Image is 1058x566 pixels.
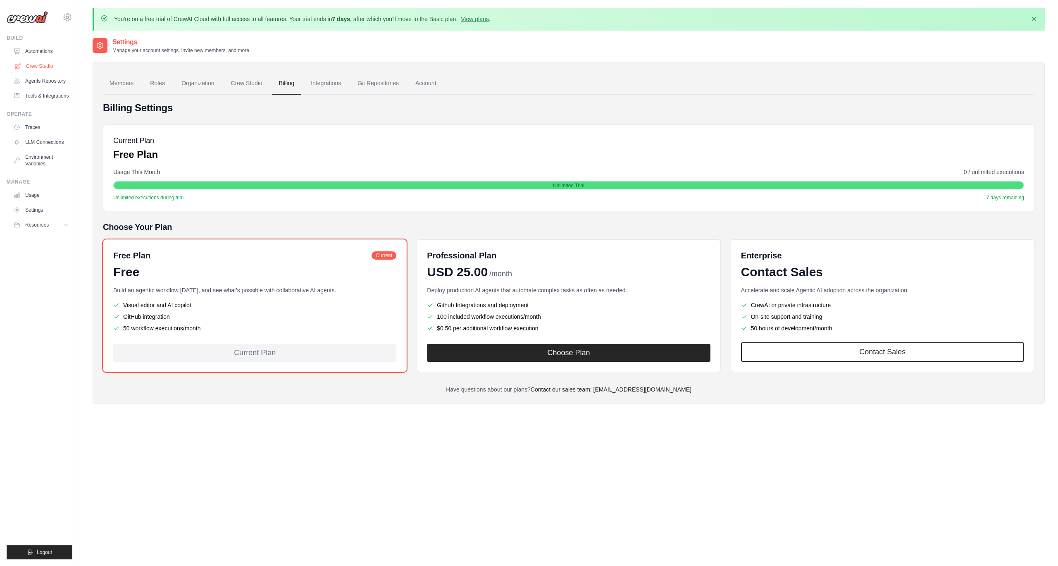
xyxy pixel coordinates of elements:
strong: 7 days [332,16,350,22]
span: Current [372,251,396,260]
p: You're on a free trial of CrewAI Cloud with full access to all features. Your trial ends in , aft... [114,15,491,23]
div: Operate [7,111,72,117]
a: Members [103,72,140,95]
span: Usage This Month [113,168,160,176]
span: Logout [37,549,52,556]
li: 50 hours of development/month [741,324,1024,332]
a: LLM Connections [10,136,72,149]
a: Contact our sales team: [EMAIL_ADDRESS][DOMAIN_NAME] [531,386,691,393]
a: Traces [10,121,72,134]
a: Git Repositories [351,72,405,95]
a: Settings [10,203,72,217]
span: Resources [25,222,49,228]
a: View plans [461,16,488,22]
h6: Enterprise [741,250,1024,261]
div: Build [7,35,72,41]
li: 50 workflow executions/month [113,324,396,332]
h4: Billing Settings [103,101,1034,115]
p: Manage your account settings, invite new members, and more. [112,47,250,54]
p: Accelerate and scale Agentic AI adoption across the organization. [741,286,1024,294]
p: Free Plan [113,148,158,161]
li: On-site support and training [741,313,1024,321]
a: Roles [143,72,172,95]
li: $0.50 per additional workflow execution [427,324,710,332]
a: Automations [10,45,72,58]
li: 100 included workflow executions/month [427,313,710,321]
h6: Professional Plan [427,250,496,261]
span: 0 / unlimited executions [964,168,1024,176]
a: Crew Studio [224,72,269,95]
a: Crew Studio [11,60,73,73]
a: Usage [10,189,72,202]
a: Integrations [304,72,348,95]
a: Account [409,72,443,95]
span: USD 25.00 [427,265,488,279]
li: GitHub integration [113,313,396,321]
a: Tools & Integrations [10,89,72,103]
li: CrewAI or private infrastructure [741,301,1024,309]
div: Contact Sales [741,265,1024,279]
button: Logout [7,545,72,559]
p: Deploy production AI agents that automate complex tasks as often as needed. [427,286,710,294]
h5: Current Plan [113,135,158,146]
span: /month [489,268,512,279]
div: Free [113,265,396,279]
img: Logo [7,11,48,24]
a: Organization [175,72,221,95]
div: Manage [7,179,72,185]
a: Agents Repository [10,74,72,88]
a: Billing [272,72,301,95]
span: 7 days remaining [987,194,1024,201]
div: Current Plan [113,344,396,362]
h6: Free Plan [113,250,150,261]
button: Resources [10,218,72,232]
p: Build an agentic workflow [DATE], and see what's possible with collaborative AI agents. [113,286,396,294]
a: Environment Variables [10,150,72,170]
button: Choose Plan [427,344,710,362]
h5: Choose Your Plan [103,221,1034,233]
a: Contact Sales [741,342,1024,362]
h2: Settings [112,37,250,47]
li: Visual editor and AI copilot [113,301,396,309]
span: Unlimited executions during trial [113,194,183,201]
span: Unlimited Trial [553,182,584,189]
p: Have questions about our plans? [103,385,1034,394]
li: Github Integrations and deployment [427,301,710,309]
